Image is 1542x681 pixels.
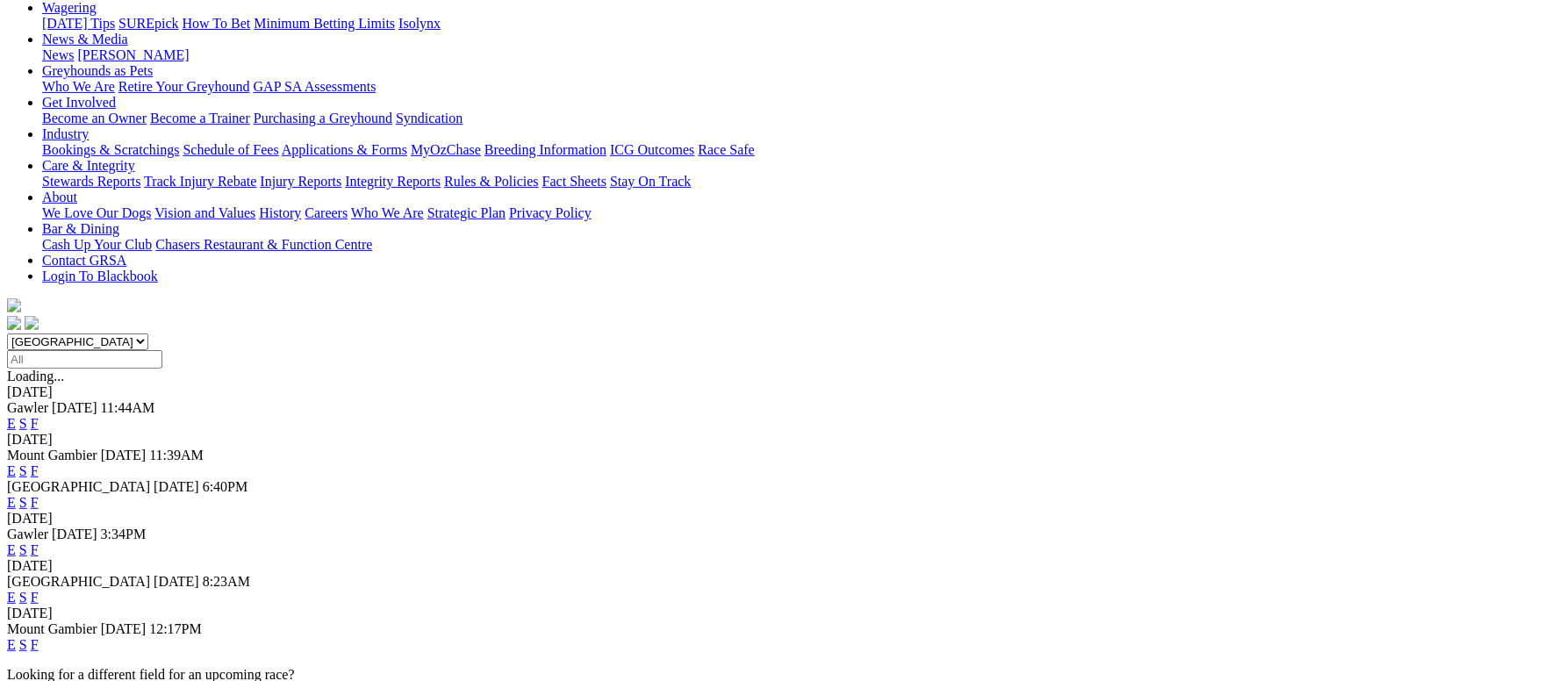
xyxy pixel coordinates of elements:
a: Minimum Betting Limits [254,16,395,31]
span: [GEOGRAPHIC_DATA] [7,574,150,589]
a: S [19,637,27,652]
span: 8:23AM [203,574,250,589]
a: How To Bet [183,16,251,31]
a: Injury Reports [260,174,341,189]
span: [DATE] [154,574,199,589]
span: [DATE] [52,527,97,541]
a: Vision and Values [154,205,255,220]
a: GAP SA Assessments [254,79,377,94]
span: [DATE] [101,448,147,462]
a: [DATE] Tips [42,16,115,31]
a: News [42,47,74,62]
a: History [259,205,301,220]
span: 11:39AM [149,448,204,462]
a: Integrity Reports [345,174,441,189]
a: SUREpick [118,16,178,31]
img: twitter.svg [25,316,39,330]
span: 12:17PM [149,621,202,636]
input: Select date [7,350,162,369]
span: Gawler [7,400,48,415]
a: Race Safe [698,142,754,157]
a: Careers [305,205,348,220]
a: Retire Your Greyhound [118,79,250,94]
div: [DATE] [7,511,1535,527]
span: 3:34PM [101,527,147,541]
a: Stay On Track [610,174,691,189]
div: Bar & Dining [42,237,1535,253]
a: Chasers Restaurant & Function Centre [155,237,372,252]
a: S [19,542,27,557]
span: [GEOGRAPHIC_DATA] [7,479,150,494]
a: E [7,495,16,510]
a: S [19,416,27,431]
a: F [31,463,39,478]
a: Cash Up Your Club [42,237,152,252]
a: Bookings & Scratchings [42,142,179,157]
a: Stewards Reports [42,174,140,189]
a: E [7,637,16,652]
a: E [7,463,16,478]
span: Loading... [7,369,64,384]
a: E [7,590,16,605]
a: Breeding Information [484,142,606,157]
span: [DATE] [52,400,97,415]
span: Gawler [7,527,48,541]
a: Purchasing a Greyhound [254,111,392,125]
a: Schedule of Fees [183,142,278,157]
div: Get Involved [42,111,1535,126]
a: Contact GRSA [42,253,126,268]
div: Greyhounds as Pets [42,79,1535,95]
div: Industry [42,142,1535,158]
div: About [42,205,1535,221]
a: [PERSON_NAME] [77,47,189,62]
a: MyOzChase [411,142,481,157]
a: F [31,637,39,652]
a: Who We Are [42,79,115,94]
a: Privacy Policy [509,205,592,220]
img: facebook.svg [7,316,21,330]
a: Track Injury Rebate [144,174,256,189]
img: logo-grsa-white.png [7,298,21,312]
span: [DATE] [154,479,199,494]
span: [DATE] [101,621,147,636]
a: E [7,542,16,557]
div: News & Media [42,47,1535,63]
span: Mount Gambier [7,448,97,462]
a: Become a Trainer [150,111,250,125]
a: Get Involved [42,95,116,110]
a: Isolynx [398,16,441,31]
span: 6:40PM [203,479,248,494]
div: [DATE] [7,558,1535,574]
a: Bar & Dining [42,221,119,236]
a: F [31,542,39,557]
div: [DATE] [7,384,1535,400]
a: Greyhounds as Pets [42,63,153,78]
a: Syndication [396,111,463,125]
a: Strategic Plan [427,205,506,220]
a: Who We Are [351,205,424,220]
a: About [42,190,77,204]
a: Become an Owner [42,111,147,125]
div: Care & Integrity [42,174,1535,190]
a: E [7,416,16,431]
div: [DATE] [7,432,1535,448]
a: Applications & Forms [282,142,407,157]
a: Industry [42,126,89,141]
a: Login To Blackbook [42,269,158,283]
a: News & Media [42,32,128,47]
a: F [31,416,39,431]
a: S [19,495,27,510]
a: F [31,495,39,510]
span: 11:44AM [101,400,155,415]
a: S [19,590,27,605]
a: We Love Our Dogs [42,205,151,220]
a: Fact Sheets [542,174,606,189]
a: S [19,463,27,478]
a: F [31,590,39,605]
div: Wagering [42,16,1535,32]
a: ICG Outcomes [610,142,694,157]
span: Mount Gambier [7,621,97,636]
a: Care & Integrity [42,158,135,173]
div: [DATE] [7,606,1535,621]
a: Rules & Policies [444,174,539,189]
